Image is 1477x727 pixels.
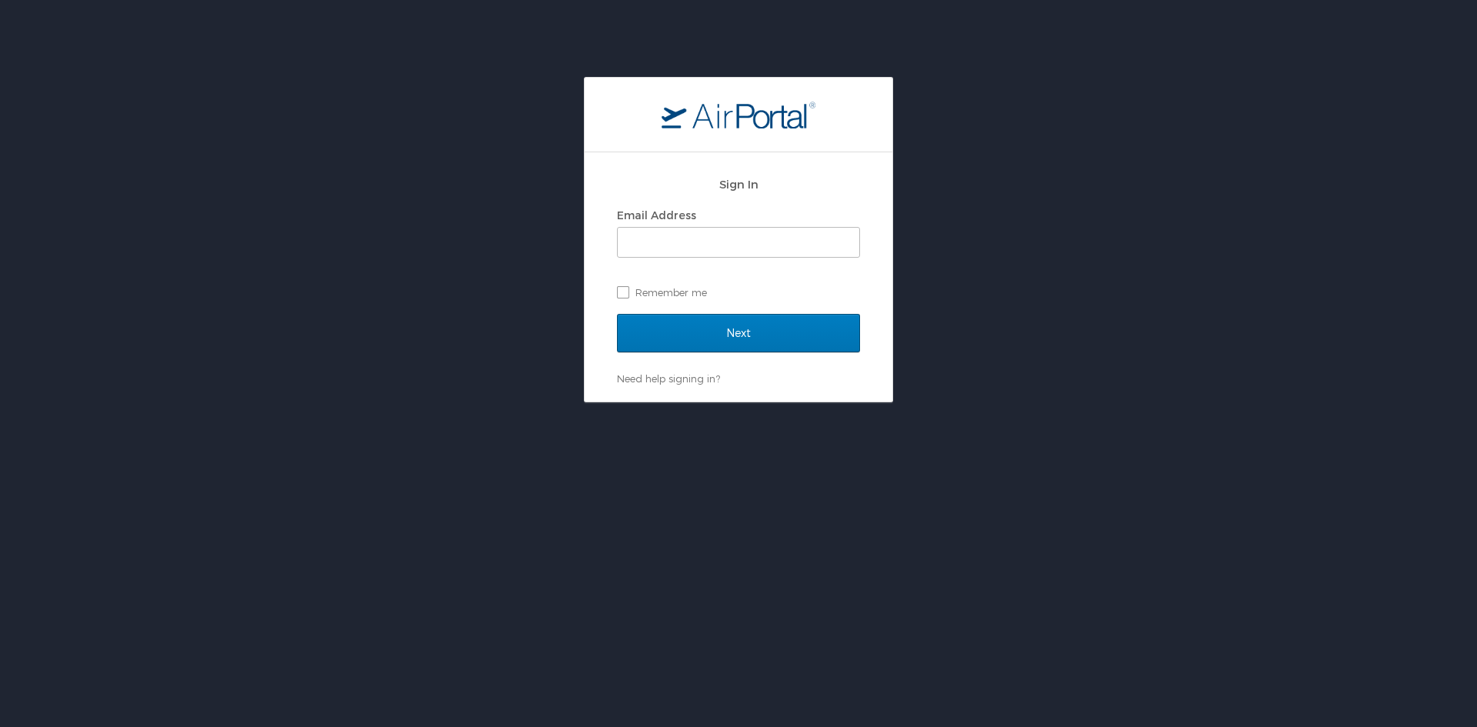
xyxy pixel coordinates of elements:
h2: Sign In [617,175,860,193]
input: Next [617,314,860,352]
label: Remember me [617,281,860,304]
a: Need help signing in? [617,372,720,385]
label: Email Address [617,208,696,222]
img: logo [662,101,815,128]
